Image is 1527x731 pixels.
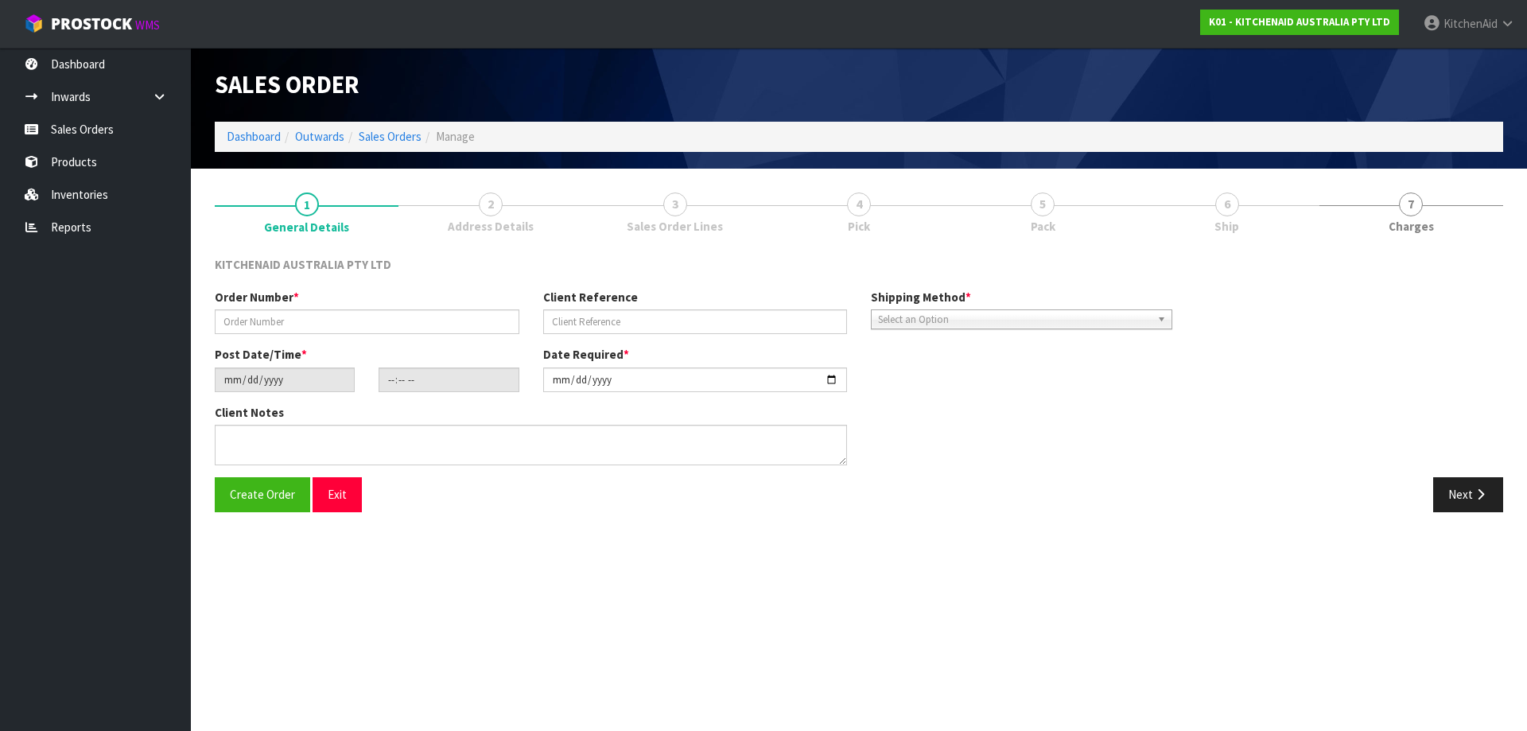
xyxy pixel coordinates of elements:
span: 6 [1215,192,1239,216]
span: 2 [479,192,503,216]
span: 3 [663,192,687,216]
button: Exit [313,477,362,511]
input: Order Number [215,309,519,334]
button: Create Order [215,477,310,511]
span: KITCHENAID AUSTRALIA PTY LTD [215,257,391,272]
span: Select an Option [878,310,1151,329]
span: Sales Order [215,69,359,99]
label: Order Number [215,289,299,305]
span: General Details [264,219,349,235]
span: ProStock [51,14,132,34]
a: Outwards [295,129,344,144]
span: 7 [1399,192,1423,216]
input: Client Reference [543,309,848,334]
span: Pack [1031,218,1055,235]
label: Shipping Method [871,289,971,305]
a: Sales Orders [359,129,422,144]
span: Address Details [448,218,534,235]
span: Pick [848,218,870,235]
small: WMS [135,17,160,33]
label: Date Required [543,346,629,363]
img: cube-alt.png [24,14,44,33]
span: Sales Order Lines [627,218,723,235]
span: Manage [436,129,475,144]
span: Create Order [230,487,295,502]
label: Client Notes [215,404,284,421]
span: 4 [847,192,871,216]
span: General Details [215,244,1503,524]
span: KitchenAid [1443,16,1498,31]
span: Charges [1389,218,1434,235]
label: Client Reference [543,289,638,305]
button: Next [1433,477,1503,511]
span: Ship [1214,218,1239,235]
label: Post Date/Time [215,346,307,363]
span: 5 [1031,192,1055,216]
a: Dashboard [227,129,281,144]
strong: K01 - KITCHENAID AUSTRALIA PTY LTD [1209,15,1390,29]
span: 1 [295,192,319,216]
